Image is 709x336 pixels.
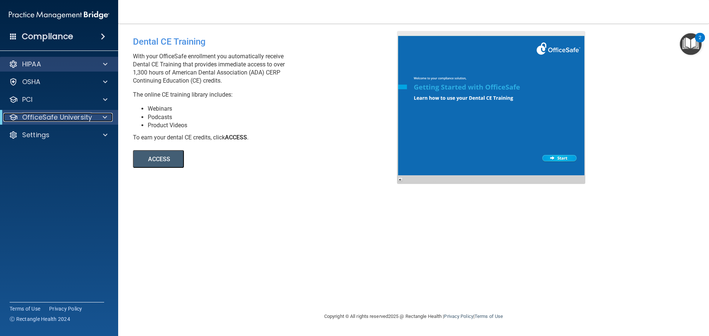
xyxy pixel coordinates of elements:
p: OfficeSafe University [22,113,92,122]
p: HIPAA [22,60,41,69]
a: HIPAA [9,60,107,69]
a: Terms of Use [10,305,40,312]
p: OSHA [22,77,41,86]
li: Webinars [148,105,403,113]
p: Settings [22,131,49,139]
li: Podcasts [148,113,403,121]
b: ACCESS [225,134,247,141]
a: Privacy Policy [49,305,82,312]
a: OSHA [9,77,107,86]
li: Product Videos [148,121,403,129]
p: With your OfficeSafe enrollment you automatically receive Dental CE Training that provides immedi... [133,52,403,85]
img: PMB logo [9,8,109,22]
div: Dental CE Training [133,31,403,52]
button: Open Resource Center, 2 new notifications [680,33,702,55]
div: 2 [699,38,701,47]
a: PCI [9,95,107,104]
h4: Compliance [22,31,73,42]
div: To earn your dental CE credits, click . [133,134,403,142]
a: Terms of Use [475,314,503,319]
iframe: Drift Widget Chat Controller [581,284,700,313]
a: ACCESS [133,157,335,162]
div: Copyright © All rights reserved 2025 @ Rectangle Health | | [279,305,548,328]
span: Ⓒ Rectangle Health 2024 [10,315,70,323]
a: Privacy Policy [444,314,473,319]
button: ACCESS [133,150,184,168]
a: Settings [9,131,107,139]
p: The online CE training library includes: [133,91,403,99]
p: PCI [22,95,32,104]
a: OfficeSafe University [9,113,107,122]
